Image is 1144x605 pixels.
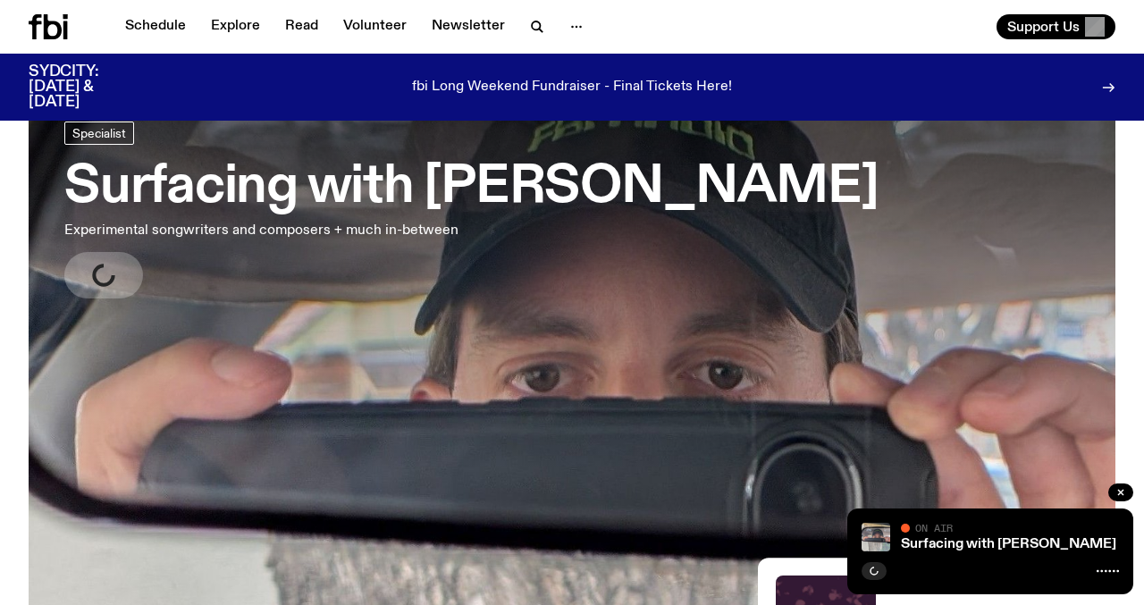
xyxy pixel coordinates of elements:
[29,64,143,110] h3: SYDCITY: [DATE] & [DATE]
[64,163,878,213] h3: Surfacing with [PERSON_NAME]
[1007,19,1080,35] span: Support Us
[114,14,197,39] a: Schedule
[64,122,878,298] a: Surfacing with [PERSON_NAME]Experimental songwriters and composers + much in-between
[72,127,126,140] span: Specialist
[200,14,271,39] a: Explore
[64,220,522,241] p: Experimental songwriters and composers + much in-between
[412,80,732,96] p: fbi Long Weekend Fundraiser - Final Tickets Here!
[274,14,329,39] a: Read
[901,537,1116,551] a: Surfacing with [PERSON_NAME]
[997,14,1115,39] button: Support Us
[64,122,134,145] a: Specialist
[332,14,417,39] a: Volunteer
[421,14,516,39] a: Newsletter
[915,522,953,534] span: On Air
